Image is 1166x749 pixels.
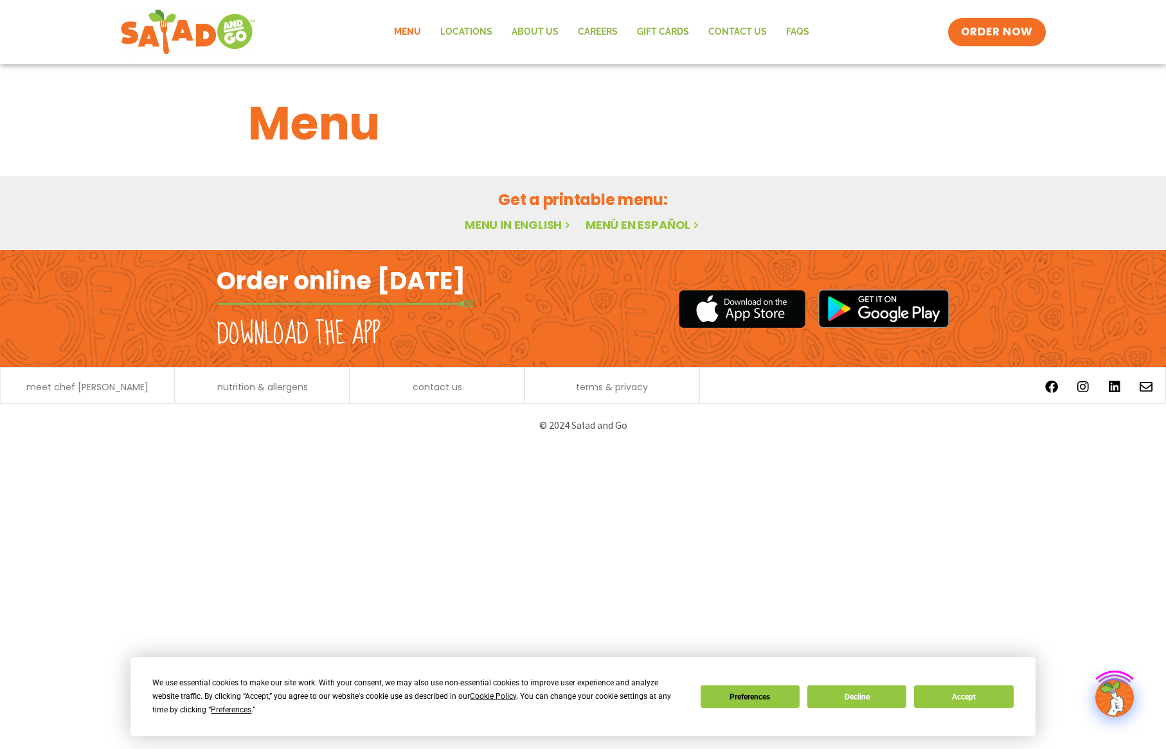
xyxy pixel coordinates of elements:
[26,383,148,392] a: meet chef [PERSON_NAME]
[384,17,431,47] a: Menu
[701,685,800,708] button: Preferences
[217,300,474,307] img: fork
[248,89,918,158] h1: Menu
[217,316,381,352] h2: Download the app
[568,17,627,47] a: Careers
[699,17,776,47] a: Contact Us
[776,17,819,47] a: FAQs
[627,17,699,47] a: GIFT CARDS
[384,17,819,47] nav: Menu
[818,289,949,328] img: google_play
[502,17,568,47] a: About Us
[576,383,648,392] a: terms & privacy
[948,18,1046,46] a: ORDER NOW
[961,24,1033,40] span: ORDER NOW
[465,217,573,233] a: Menu in English
[431,17,502,47] a: Locations
[470,692,516,701] span: Cookie Policy
[217,383,308,392] a: nutrition & allergens
[217,265,465,296] h2: Order online [DATE]
[807,685,906,708] button: Decline
[679,288,805,330] img: appstore
[120,6,256,58] img: new-SAG-logo-768×292
[130,657,1036,736] div: Cookie Consent Prompt
[248,188,918,211] h2: Get a printable menu:
[223,417,943,434] p: © 2024 Salad and Go
[211,705,251,714] span: Preferences
[914,685,1013,708] button: Accept
[152,676,685,717] div: We use essential cookies to make our site work. With your consent, we may also use non-essential ...
[586,217,701,233] a: Menú en español
[413,383,462,392] a: contact us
